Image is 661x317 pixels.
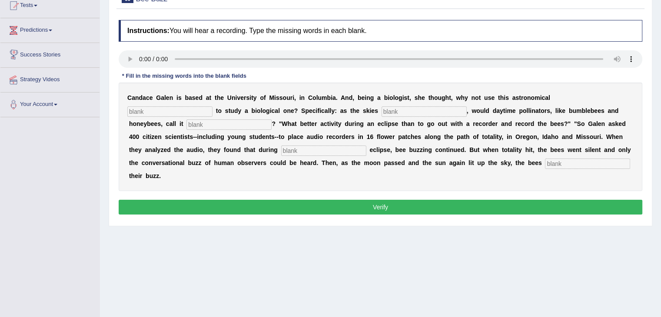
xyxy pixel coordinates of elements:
b: h [500,94,504,101]
b: o [541,107,545,114]
b: e [512,107,516,114]
b: l [555,107,557,114]
b: l [484,107,485,114]
b: b [358,94,362,101]
b: . [336,94,338,101]
b: i [179,120,181,127]
b: d [349,94,353,101]
a: Your Account [0,92,100,114]
b: e [304,120,307,127]
b: h [445,94,449,101]
b: e [587,107,591,114]
b: d [615,107,619,114]
b: i [319,107,321,114]
b: y [338,120,342,127]
b: r [515,120,518,127]
b: i [388,94,389,101]
b: t [503,107,505,114]
b: r [315,120,317,127]
b: a [291,120,295,127]
b: i [530,107,531,114]
b: o [218,107,222,114]
b: l [278,107,280,114]
b: n [531,107,535,114]
b: l [316,94,318,101]
b: e [543,120,547,127]
b: u [318,94,322,101]
b: a [608,107,611,114]
b: l [174,120,176,127]
b: n [136,120,140,127]
input: blank [382,106,467,117]
b: c [166,120,169,127]
b: l [528,107,530,114]
b: e [356,107,359,114]
b: n [356,120,360,127]
b: s [225,107,229,114]
b: s [192,94,196,101]
b: e [492,120,495,127]
b: a [407,120,411,127]
b: i [270,107,272,114]
b: g [427,120,431,127]
b: t [350,107,352,114]
b: a [501,120,505,127]
b: y [331,107,335,114]
b: a [367,120,371,127]
b: G [156,94,161,101]
b: y [465,94,468,101]
b: n [505,120,508,127]
b: l [329,107,331,114]
b: U [227,94,232,101]
b: e [196,94,199,101]
b: f [317,107,319,114]
b: , [550,107,552,114]
b: y [253,94,257,101]
b: b [185,94,189,101]
b: l [328,107,330,114]
b: i [329,120,331,127]
b: a [206,94,209,101]
b: s [601,107,605,114]
b: l [393,94,395,101]
b: e [361,94,365,101]
b: s [157,120,161,127]
b: o [260,94,264,101]
b: l [384,120,386,127]
b: c [271,107,275,114]
b: t [479,94,481,101]
b: o [262,107,266,114]
b: a [377,94,381,101]
b: e [220,94,224,101]
b: e [518,120,521,127]
input: blank [281,145,366,156]
b: n [366,94,370,101]
b: b [327,94,331,101]
b: l [164,94,166,101]
b: t [538,120,540,127]
b: o [531,94,535,101]
b: h [352,107,356,114]
b: a [466,120,470,127]
b: y [500,107,503,114]
div: * Fill in the missing words into the blank fields [119,72,250,80]
b: e [140,120,144,127]
b: c [324,120,327,127]
b: , [294,94,296,101]
b: t [428,94,431,101]
b: c [321,107,325,114]
b: e [491,94,495,101]
b: t [295,120,297,127]
b: i [274,94,276,101]
b: g [360,120,364,127]
b: e [311,120,315,127]
b: g [399,94,402,101]
b: i [355,120,356,127]
b: , [161,120,163,127]
b: i [557,107,559,114]
b: s [515,94,519,101]
b: l [173,120,174,127]
b: e [309,107,312,114]
h4: You will hear a recording. Type the missing words in each blank. [119,20,642,42]
b: u [349,120,352,127]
